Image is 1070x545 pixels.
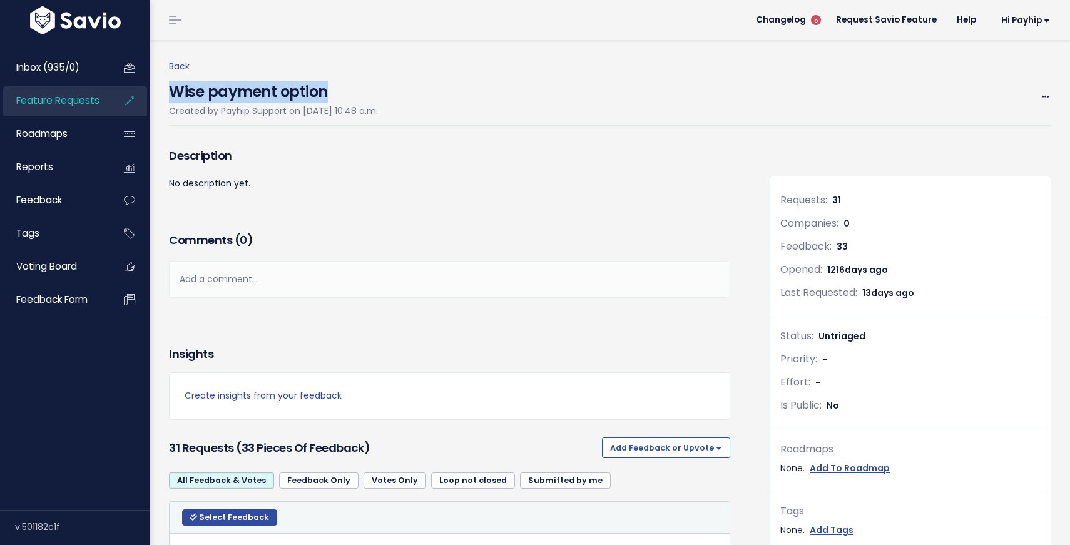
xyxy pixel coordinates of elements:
span: Priority: [780,352,817,366]
a: Back [169,60,190,73]
span: 0 [843,217,850,230]
button: Select Feedback [182,509,277,526]
span: 33 [837,240,848,253]
span: Tags [16,227,39,240]
a: Voting Board [3,252,104,281]
span: Is Public: [780,398,822,412]
span: 13 [862,287,914,299]
a: Tags [3,219,104,248]
span: days ago [871,287,914,299]
a: All Feedback & Votes [169,472,274,489]
span: Feedback form [16,293,88,306]
span: Hi Payhip [1001,16,1050,25]
h3: Description [169,147,730,165]
a: Feedback form [3,285,104,314]
a: Roadmaps [3,120,104,148]
div: v.501182c1f [15,511,150,543]
a: Feedback Only [279,472,359,489]
a: Hi Payhip [986,11,1060,30]
span: Reports [16,160,53,173]
span: Requests: [780,193,827,207]
span: - [822,353,827,365]
div: Roadmaps [780,441,1041,459]
span: No [827,399,839,412]
h3: 31 Requests (33 pieces of Feedback) [169,439,597,457]
span: Effort: [780,375,810,389]
a: Add To Roadmap [810,461,890,476]
span: Opened: [780,262,822,277]
h4: Wise payment option [169,74,378,103]
img: logo-white.9d6f32f41409.svg [27,6,124,34]
a: Inbox (935/0) [3,53,104,82]
h3: Comments ( ) [169,232,730,249]
span: Inbox (935/0) [16,61,79,74]
a: Feature Requests [3,86,104,115]
span: 1216 [827,263,888,276]
a: Feedback [3,186,104,215]
span: Select Feedback [199,512,269,522]
div: Add a comment... [169,261,730,298]
a: Help [947,11,986,29]
a: Create insights from your feedback [185,388,715,404]
span: Voting Board [16,260,77,273]
a: Submitted by me [520,472,611,489]
a: Add Tags [810,522,853,538]
span: Feedback: [780,239,832,253]
span: Feature Requests [16,94,99,107]
span: Untriaged [818,330,865,342]
span: Last Requested: [780,285,857,300]
a: Votes Only [364,472,426,489]
span: 0 [240,232,247,248]
span: days ago [845,263,888,276]
span: Changelog [756,16,806,24]
span: 5 [811,15,821,25]
a: Loop not closed [431,472,515,489]
div: None. [780,522,1041,538]
a: Reports [3,153,104,181]
span: Roadmaps [16,127,68,140]
div: None. [780,461,1041,476]
span: Created by Payhip Support on [DATE] 10:48 a.m. [169,104,378,117]
a: Request Savio Feature [826,11,947,29]
p: No description yet. [169,176,730,191]
span: Status: [780,329,813,343]
span: Feedback [16,193,62,206]
span: 31 [832,194,841,206]
div: Tags [780,502,1041,521]
span: - [815,376,820,389]
h3: Insights [169,345,213,363]
button: Add Feedback or Upvote [602,437,730,457]
span: Companies: [780,216,838,230]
